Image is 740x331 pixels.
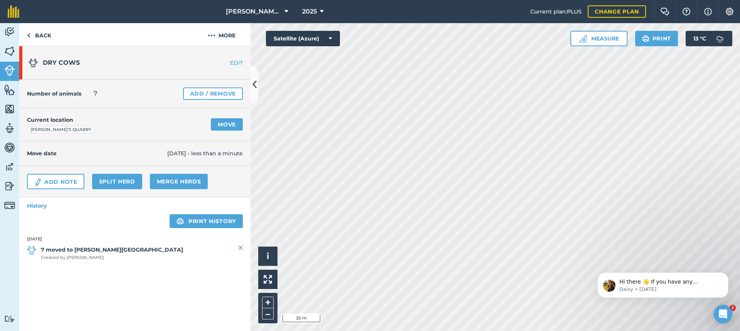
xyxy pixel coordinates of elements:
a: Print history [170,214,243,228]
img: svg+xml;base64,PD94bWwgdmVyc2lvbj0iMS4wIiBlbmNvZGluZz0idXRmLTgiPz4KPCEtLSBHZW5lcmF0b3I6IEFkb2JlIE... [4,180,15,192]
a: EDIT [202,59,251,67]
img: Two speech bubbles overlapping with the left bubble in the forefront [660,8,669,15]
button: 13 °C [686,31,732,46]
img: svg+xml;base64,PD94bWwgdmVyc2lvbj0iMS4wIiBlbmNvZGluZz0idXRmLTgiPz4KPCEtLSBHZW5lcmF0b3I6IEFkb2JlIE... [4,142,15,153]
img: A cog icon [725,8,734,15]
img: svg+xml;base64,PHN2ZyB4bWxucz0iaHR0cDovL3d3dy53My5vcmcvMjAwMC9zdmciIHdpZHRoPSI1NiIgaGVpZ2h0PSI2MC... [4,103,15,115]
div: [PERSON_NAME]'S QUARRY [27,126,95,134]
span: 13 ° C [693,31,706,46]
img: svg+xml;base64,PHN2ZyB4bWxucz0iaHR0cDovL3d3dy53My5vcmcvMjAwMC9zdmciIHdpZHRoPSI1NiIgaGVpZ2h0PSI2MC... [4,84,15,96]
strong: [DATE] [27,236,243,243]
button: Print [635,31,678,46]
img: svg+xml;base64,PD94bWwgdmVyc2lvbj0iMS4wIiBlbmNvZGluZz0idXRmLTgiPz4KPCEtLSBHZW5lcmF0b3I6IEFkb2JlIE... [4,315,15,323]
img: fieldmargin Logo [8,5,19,18]
a: Change plan [588,5,646,18]
img: svg+xml;base64,PHN2ZyB4bWxucz0iaHR0cDovL3d3dy53My5vcmcvMjAwMC9zdmciIHdpZHRoPSI1NiIgaGVpZ2h0PSI2MC... [4,45,15,57]
img: svg+xml;base64,PHN2ZyB4bWxucz0iaHR0cDovL3d3dy53My5vcmcvMjAwMC9zdmciIHdpZHRoPSIxOSIgaGVpZ2h0PSIyNC... [177,217,184,226]
button: i [258,247,277,266]
h4: Current location [27,116,73,124]
a: Merge Herds [150,174,208,189]
iframe: Intercom notifications message [586,256,740,310]
img: svg+xml;base64,PHN2ZyB4bWxucz0iaHR0cDovL3d3dy53My5vcmcvMjAwMC9zdmciIHdpZHRoPSIxNyIgaGVpZ2h0PSIxNy... [704,7,712,16]
a: Split herd [92,174,142,189]
a: Back [19,23,59,46]
img: svg+xml;base64,PHN2ZyB4bWxucz0iaHR0cDovL3d3dy53My5vcmcvMjAwMC9zdmciIHdpZHRoPSIyMCIgaGVpZ2h0PSIyNC... [208,31,215,40]
h4: Move date [27,149,167,158]
span: 2025 [302,7,317,16]
span: 7 [94,89,98,98]
a: Move [211,118,243,131]
div: Open Intercom Messenger [714,305,732,323]
a: Add Note [27,174,84,189]
h4: Number of animals [27,89,81,98]
img: Four arrows, one pointing top left, one top right, one bottom right and the last bottom left [264,275,272,284]
a: Add / Remove [183,87,243,100]
img: svg+xml;base64,PD94bWwgdmVyc2lvbj0iMS4wIiBlbmNvZGluZz0idXRmLTgiPz4KPCEtLSBHZW5lcmF0b3I6IEFkb2JlIE... [4,161,15,173]
button: More [193,23,251,46]
img: A question mark icon [682,8,691,15]
img: svg+xml;base64,PHN2ZyB4bWxucz0iaHR0cDovL3d3dy53My5vcmcvMjAwMC9zdmciIHdpZHRoPSI5IiBoZWlnaHQ9IjI0Ii... [27,31,30,40]
span: i [267,251,269,261]
img: svg+xml;base64,PD94bWwgdmVyc2lvbj0iMS4wIiBlbmNvZGluZz0idXRmLTgiPz4KPCEtLSBHZW5lcmF0b3I6IEFkb2JlIE... [4,65,15,76]
span: [PERSON_NAME] FARMS [226,7,281,16]
img: svg+xml;base64,PD94bWwgdmVyc2lvbj0iMS4wIiBlbmNvZGluZz0idXRmLTgiPz4KPCEtLSBHZW5lcmF0b3I6IEFkb2JlIE... [4,123,15,134]
img: svg+xml;base64,PD94bWwgdmVyc2lvbj0iMS4wIiBlbmNvZGluZz0idXRmLTgiPz4KPCEtLSBHZW5lcmF0b3I6IEFkb2JlIE... [34,178,42,187]
a: History [19,197,251,214]
img: Ruler icon [579,35,587,42]
button: Measure [570,31,627,46]
img: svg+xml;base64,PHN2ZyB4bWxucz0iaHR0cDovL3d3dy53My5vcmcvMjAwMC9zdmciIHdpZHRoPSIxOSIgaGVpZ2h0PSIyNC... [642,34,649,43]
button: + [262,297,274,308]
img: svg+xml;base64,PD94bWwgdmVyc2lvbj0iMS4wIiBlbmNvZGluZz0idXRmLTgiPz4KPCEtLSBHZW5lcmF0b3I6IEFkb2JlIE... [29,58,38,67]
img: svg+xml;base64,PD94bWwgdmVyc2lvbj0iMS4wIiBlbmNvZGluZz0idXRmLTgiPz4KPCEtLSBHZW5lcmF0b3I6IEFkb2JlIE... [712,31,728,46]
button: Satellite (Azure) [266,31,340,46]
span: Created by [PERSON_NAME] [41,254,183,261]
span: [DATE] - less than a minute [167,149,243,158]
img: svg+xml;base64,PD94bWwgdmVyc2lvbj0iMS4wIiBlbmNvZGluZz0idXRmLTgiPz4KPCEtLSBHZW5lcmF0b3I6IEFkb2JlIE... [27,245,36,255]
img: svg+xml;base64,PD94bWwgdmVyc2lvbj0iMS4wIiBlbmNvZGluZz0idXRmLTgiPz4KPCEtLSBHZW5lcmF0b3I6IEFkb2JlIE... [4,26,15,38]
img: svg+xml;base64,PD94bWwgdmVyc2lvbj0iMS4wIiBlbmNvZGluZz0idXRmLTgiPz4KPCEtLSBHZW5lcmF0b3I6IEFkb2JlIE... [4,200,15,211]
span: Current plan : PLUS [530,7,582,16]
button: – [262,308,274,319]
span: DRY COWS [43,59,80,66]
span: 1 [730,305,736,311]
strong: 7 moved to [PERSON_NAME][GEOGRAPHIC_DATA] [41,245,183,254]
img: svg+xml;base64,PHN2ZyB4bWxucz0iaHR0cDovL3d3dy53My5vcmcvMjAwMC9zdmciIHdpZHRoPSIyMiIgaGVpZ2h0PSIzMC... [238,243,243,252]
